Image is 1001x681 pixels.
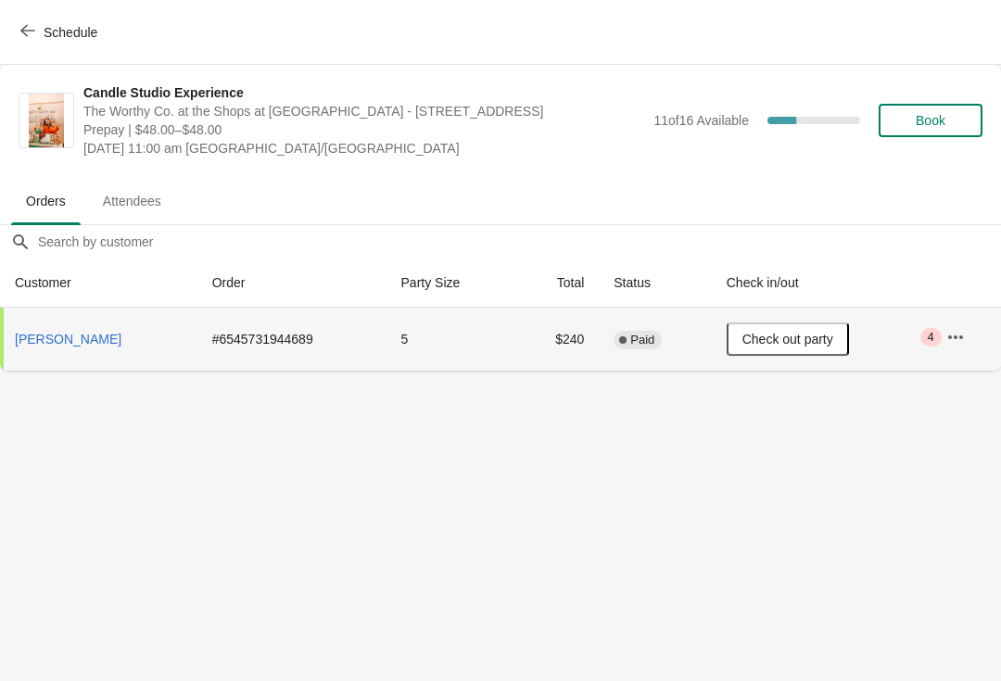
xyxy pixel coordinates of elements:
[514,308,599,371] td: $240
[727,322,849,356] button: Check out party
[44,25,97,40] span: Schedule
[653,113,749,128] span: 11 of 16 Available
[83,102,644,120] span: The Worthy Co. at the Shops at [GEOGRAPHIC_DATA] - [STREET_ADDRESS]
[386,259,514,308] th: Party Size
[630,333,654,347] span: Paid
[742,332,833,347] span: Check out party
[83,139,644,158] span: [DATE] 11:00 am [GEOGRAPHIC_DATA]/[GEOGRAPHIC_DATA]
[386,308,514,371] td: 5
[83,83,644,102] span: Candle Studio Experience
[88,184,176,218] span: Attendees
[712,259,931,308] th: Check in/out
[916,113,945,128] span: Book
[9,16,112,49] button: Schedule
[599,259,711,308] th: Status
[83,120,644,139] span: Prepay | $48.00–$48.00
[514,259,599,308] th: Total
[879,104,982,137] button: Book
[197,308,386,371] td: # 6545731944689
[29,94,65,147] img: Candle Studio Experience
[197,259,386,308] th: Order
[928,330,934,345] span: 4
[11,184,81,218] span: Orders
[15,332,121,347] span: [PERSON_NAME]
[37,225,1001,259] input: Search by customer
[7,322,129,356] button: [PERSON_NAME]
